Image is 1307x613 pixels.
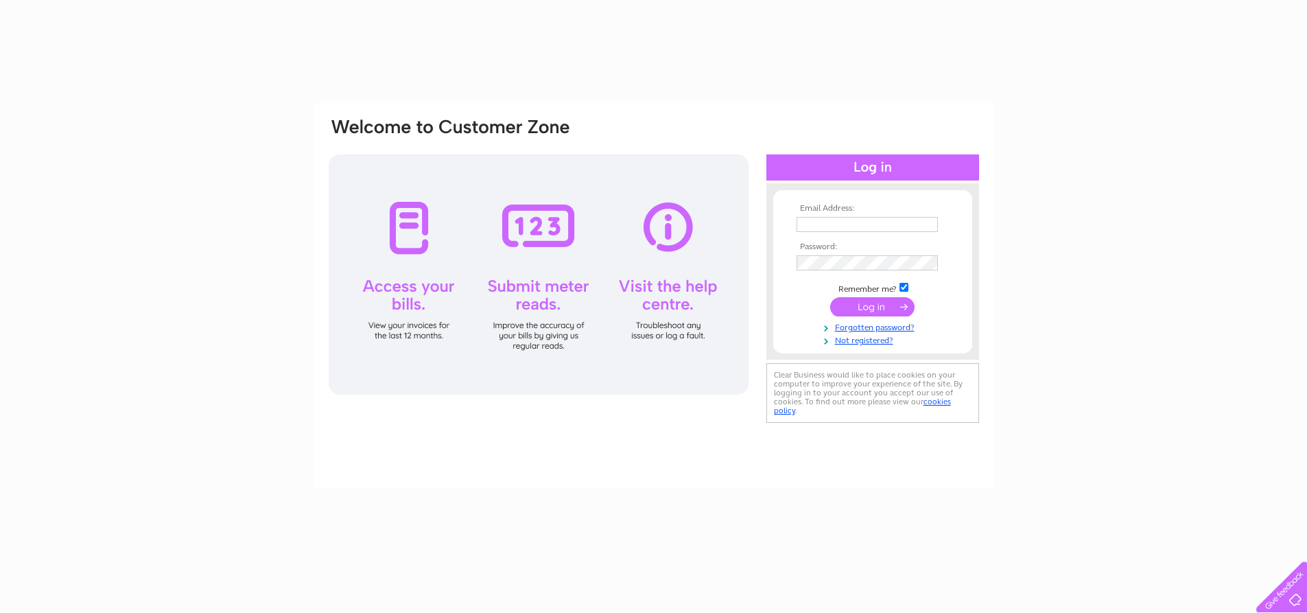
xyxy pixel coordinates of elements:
div: Clear Business would like to place cookies on your computer to improve your experience of the sit... [766,363,979,423]
th: Password: [793,242,952,252]
td: Remember me? [793,281,952,294]
input: Submit [830,297,915,316]
a: Forgotten password? [797,320,952,333]
a: cookies policy [774,397,951,415]
th: Email Address: [793,204,952,213]
a: Not registered? [797,333,952,346]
